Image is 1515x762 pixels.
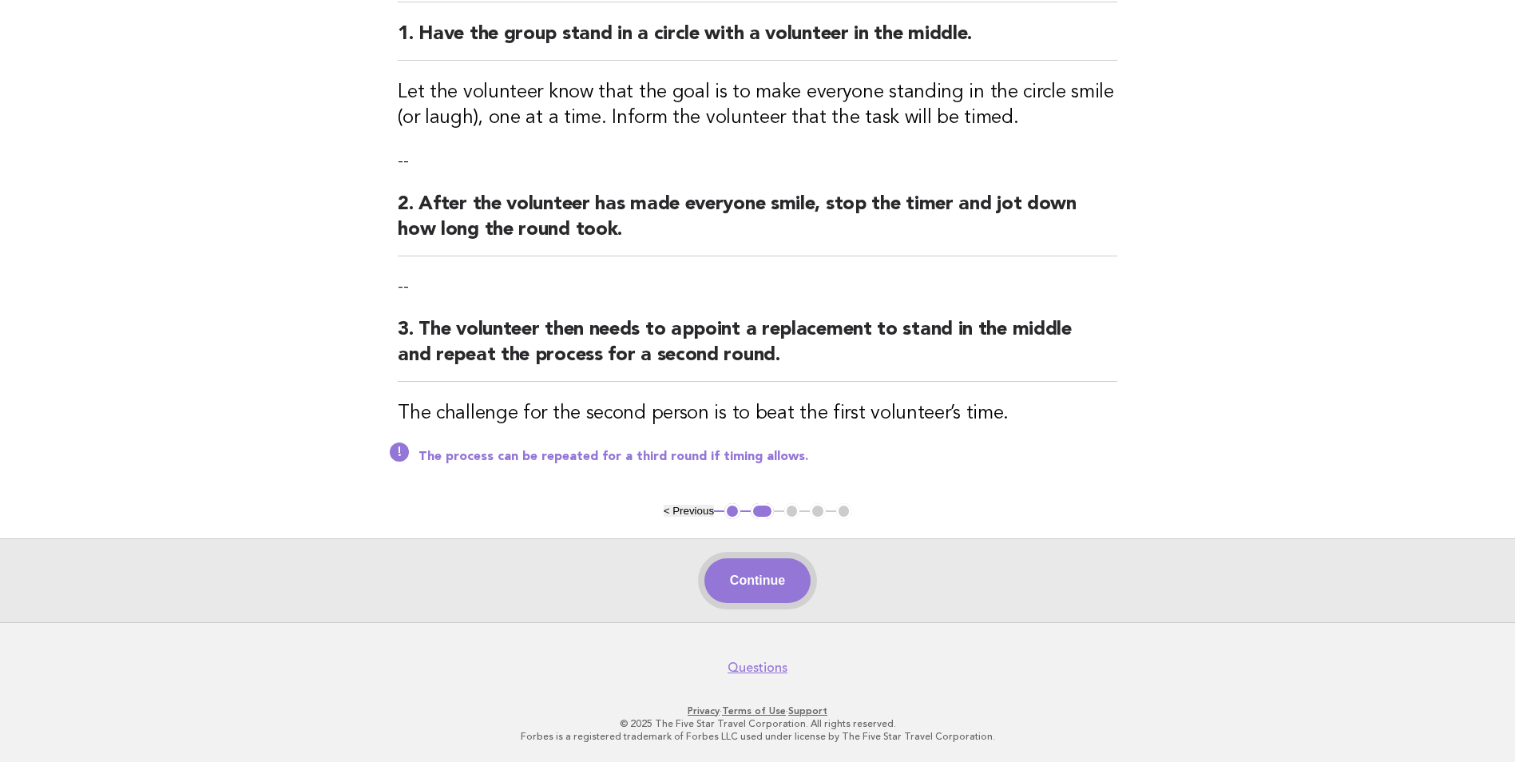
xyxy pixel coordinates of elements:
p: Forbes is a registered trademark of Forbes LLC used under license by The Five Star Travel Corpora... [269,730,1247,743]
h3: The challenge for the second person is to beat the first volunteer’s time. [398,401,1117,427]
p: · · [269,704,1247,717]
a: Support [788,705,827,716]
p: The process can be repeated for a third round if timing allows. [418,449,1117,465]
h2: 1. Have the group stand in a circle with a volunteer in the middle. [398,22,1117,61]
h3: Let the volunteer know that the goal is to make everyone standing in the circle smile (or laugh),... [398,80,1117,131]
a: Questions [728,660,787,676]
p: -- [398,276,1117,298]
a: Terms of Use [722,705,786,716]
button: 1 [724,503,740,519]
button: < Previous [664,505,714,517]
button: 2 [751,503,774,519]
button: Continue [704,558,811,603]
p: -- [398,150,1117,173]
a: Privacy [688,705,720,716]
h2: 3. The volunteer then needs to appoint a replacement to stand in the middle and repeat the proces... [398,317,1117,382]
p: © 2025 The Five Star Travel Corporation. All rights reserved. [269,717,1247,730]
h2: 2. After the volunteer has made everyone smile, stop the timer and jot down how long the round took. [398,192,1117,256]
